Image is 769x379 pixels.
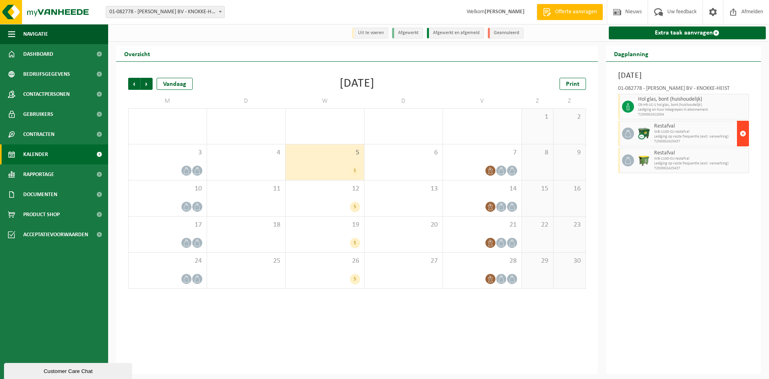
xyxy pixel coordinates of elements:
td: Z [554,94,586,108]
span: 8 [526,148,550,157]
span: Lediging en huur inbegrepen in abonnement [638,107,747,112]
span: Kalender [23,144,48,164]
td: D [364,94,443,108]
span: 21 [447,221,517,229]
span: 22 [526,221,550,229]
span: T250002425437 [654,139,735,144]
span: 27 [368,257,439,266]
td: M [128,94,207,108]
span: 17 [133,221,203,229]
span: Navigatie [23,24,48,44]
div: 5 [350,202,360,212]
span: T250002425437 [654,166,747,171]
h2: Overzicht [116,46,158,61]
span: 9 [558,148,581,157]
span: 20 [368,221,439,229]
span: CR-HR-1C-1 hol glas, bont (huishoudelijk) [638,103,747,107]
span: 4 [211,148,282,157]
a: Extra taak aanvragen [609,26,766,39]
span: 26 [290,257,360,266]
span: Vorige [128,78,140,90]
span: Acceptatievoorwaarden [23,225,88,245]
span: Gebruikers [23,104,53,124]
h2: Dagplanning [606,46,656,61]
span: Product Shop [23,205,60,225]
span: 1 [526,113,550,122]
div: 01-082778 - [PERSON_NAME] BV - KNOKKE-HEIST [618,86,749,94]
span: 01-082778 - MARIE SISKA BV - KNOKKE-HEIST [106,6,224,18]
span: WB-1100-CU restafval [654,156,747,161]
td: V [443,94,522,108]
span: 2 [558,113,581,122]
span: 11 [211,184,282,193]
span: Restafval [654,150,747,156]
span: 14 [447,184,517,193]
span: 15 [526,184,550,193]
span: 23 [558,221,581,229]
strong: [PERSON_NAME] [485,9,525,15]
td: W [286,94,364,108]
span: 13 [368,184,439,193]
span: 3 [133,148,203,157]
span: 12 [290,184,360,193]
span: T250002422004 [638,112,747,117]
span: 5 [290,148,360,157]
span: Rapportage [23,164,54,184]
li: Uit te voeren [352,28,388,39]
img: WB-1100-CU [638,128,650,140]
span: Contracten [23,124,54,144]
span: 28 [447,257,517,266]
td: Z [522,94,554,108]
span: Offerte aanvragen [553,8,599,16]
span: 18 [211,221,282,229]
span: Lediging op vaste frequentie (excl. verwerking) [654,134,735,139]
div: 5 [350,274,360,284]
span: WB-1100-CU restafval [654,130,735,134]
td: D [207,94,286,108]
span: 6 [368,148,439,157]
span: Volgende [141,78,153,90]
img: WB-1100-HPE-GN-50 [638,154,650,166]
span: Print [566,81,580,87]
div: 5 [350,238,360,248]
span: 29 [526,257,550,266]
h3: [DATE] [618,70,749,82]
div: 5 [350,166,360,176]
iframe: chat widget [4,361,134,379]
span: 24 [133,257,203,266]
span: 25 [211,257,282,266]
li: Afgewerkt [392,28,423,39]
span: 01-082778 - MARIE SISKA BV - KNOKKE-HEIST [106,6,225,18]
div: [DATE] [340,78,374,90]
li: Afgewerkt en afgemeld [427,28,484,39]
span: Bedrijfsgegevens [23,64,70,84]
span: Dashboard [23,44,53,64]
span: Restafval [654,123,735,130]
span: 30 [558,257,581,266]
a: Print [560,78,586,90]
div: Vandaag [157,78,193,90]
span: Documenten [23,184,57,205]
span: Contactpersonen [23,84,70,104]
span: 10 [133,184,203,193]
span: 19 [290,221,360,229]
a: Offerte aanvragen [537,4,603,20]
span: Hol glas, bont (huishoudelijk) [638,96,747,103]
span: Lediging op vaste frequentie (excl. verwerking) [654,161,747,166]
li: Geannuleerd [488,28,523,39]
span: 7 [447,148,517,157]
span: 16 [558,184,581,193]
